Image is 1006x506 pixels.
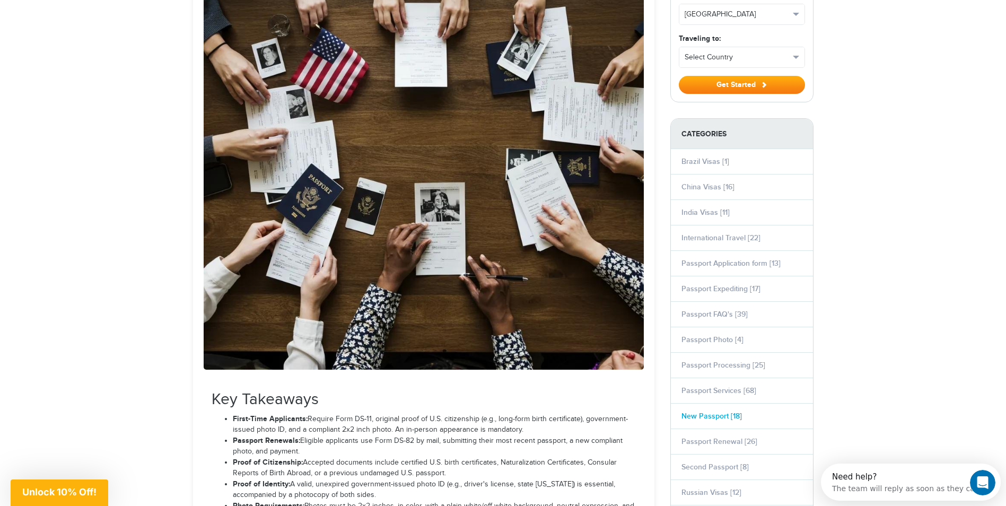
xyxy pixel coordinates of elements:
a: International Travel [22] [681,233,760,242]
span: Unlock 10% Off! [22,486,97,498]
strong: Proof of Citizenship: [233,458,303,467]
li: A valid, unexpired government-issued photo ID (e.g., driver's license, state [US_STATE]) is essen... [233,479,636,501]
iframe: Intercom live chat [970,470,995,495]
a: Passport Services [68] [681,386,756,395]
button: Get Started [679,76,805,94]
a: Passport Photo [4] [681,335,743,344]
a: Passport Renewal [26] [681,437,757,446]
a: Second Passport [8] [681,463,749,472]
li: Require Form DS-11, original proof of U.S. citizenship (e.g., long-form birth certificate), gover... [233,414,636,435]
a: China Visas [16] [681,182,734,191]
label: Traveling to: [679,33,721,44]
a: Passport FAQ's [39] [681,310,748,319]
li: Eligible applicants use Form DS-82 by mail, submitting their most recent passport, a new complian... [233,435,636,457]
a: Passport Application form [13] [681,259,781,268]
li: Accepted documents include certified U.S. birth certificates, Naturalization Certificates, Consul... [233,457,636,479]
div: The team will reply as soon as they can [11,18,159,29]
div: Need help? [11,9,159,18]
strong: Passport Renewals: [233,436,300,445]
div: Open Intercom Messenger [4,4,190,33]
a: Russian Visas [12] [681,488,741,497]
h2: Key Takeaways [212,391,636,408]
strong: Categories [671,119,813,149]
span: [GEOGRAPHIC_DATA] [685,9,790,20]
div: Unlock 10% Off! [11,479,108,506]
span: Select Country [685,52,790,63]
strong: First-Time Applicants: [233,414,308,423]
a: Brazil Visas [1] [681,157,729,166]
strong: Proof of Identity: [233,479,290,488]
button: Select Country [679,47,804,67]
button: [GEOGRAPHIC_DATA] [679,4,804,24]
a: Passport Expediting [17] [681,284,760,293]
a: Passport Processing [25] [681,361,765,370]
a: India Visas [11] [681,208,730,217]
iframe: Intercom live chat discovery launcher [821,464,1001,501]
a: New Passport [18] [681,412,742,421]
